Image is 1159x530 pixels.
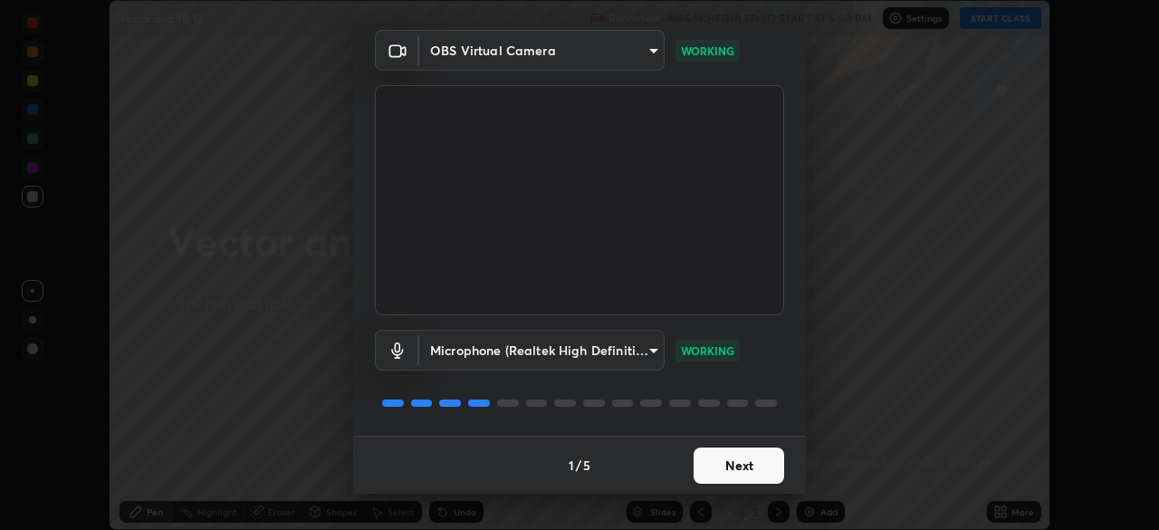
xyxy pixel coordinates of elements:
[419,330,665,371] div: OBS Virtual Camera
[694,448,784,484] button: Next
[681,43,734,59] p: WORKING
[569,456,574,475] h4: 1
[681,342,734,359] p: WORKING
[419,30,665,71] div: OBS Virtual Camera
[576,456,581,475] h4: /
[583,456,590,475] h4: 5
